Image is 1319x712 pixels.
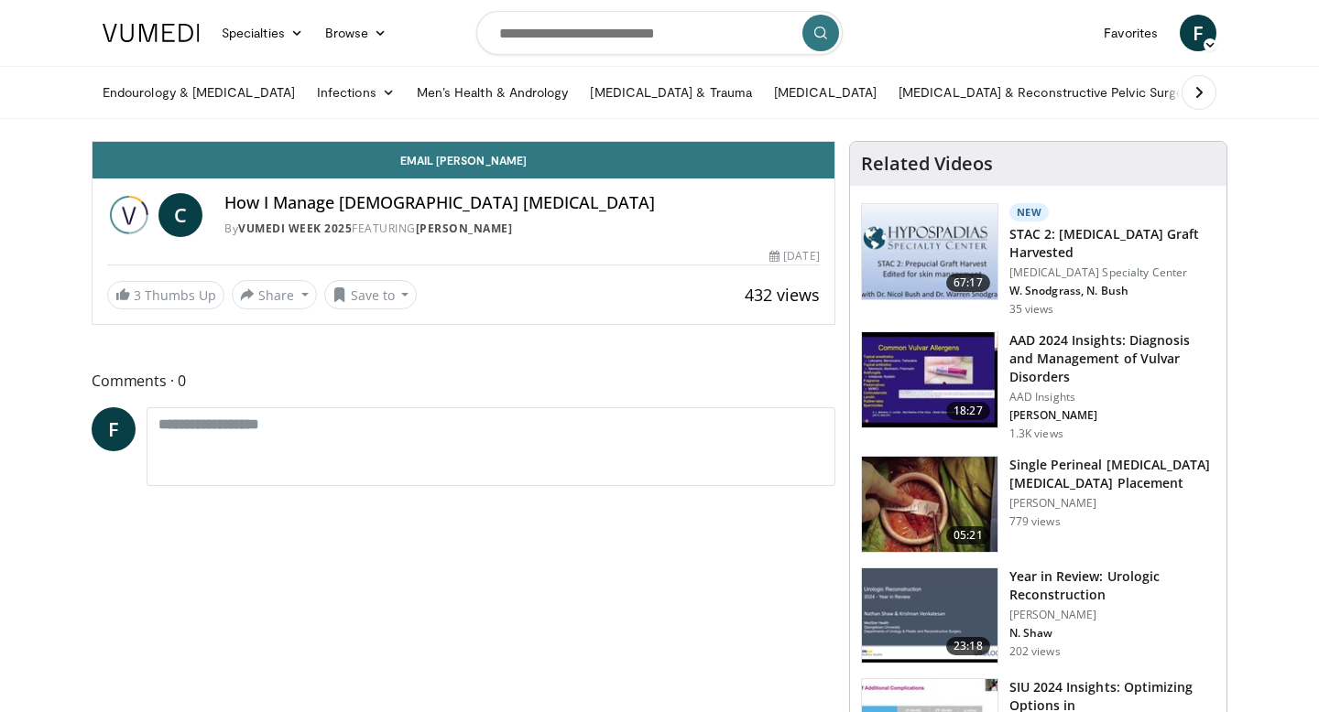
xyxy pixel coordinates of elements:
[1009,408,1215,423] p: [PERSON_NAME]
[1009,390,1215,405] p: AAD Insights
[107,193,151,237] img: Vumedi Week 2025
[92,369,835,393] span: Comments 0
[1009,284,1215,298] p: W. Snodgrass, N. Bush
[92,407,136,451] a: F
[862,204,997,299] img: 01f3608b-8eda-4dca-98de-52c159a81040.png.150x105_q85_crop-smart_upscale.png
[946,526,990,545] span: 05:21
[224,193,820,213] h4: How I Manage [DEMOGRAPHIC_DATA] [MEDICAL_DATA]
[314,15,398,51] a: Browse
[134,286,141,304] span: 3
[745,284,820,306] span: 432 views
[1009,203,1050,221] p: New
[861,331,1215,441] a: 18:27 AAD 2024 Insights: Diagnosis and Management of Vulvar Disorders AAD Insights [PERSON_NAME] ...
[1009,225,1215,262] h3: STAC 2: [MEDICAL_DATA] Graft Harvested
[763,74,888,111] a: [MEDICAL_DATA]
[861,456,1215,553] a: 05:21 Single Perineal [MEDICAL_DATA] [MEDICAL_DATA] Placement [PERSON_NAME] 779 views
[1009,626,1215,641] p: N. Shaw
[1009,514,1061,529] p: 779 views
[888,74,1205,111] a: [MEDICAL_DATA] & Reconstructive Pelvic Surgery
[416,221,513,236] a: [PERSON_NAME]
[861,153,993,175] h4: Related Videos
[1009,426,1063,441] p: 1.3K views
[1009,265,1215,280] p: [MEDICAL_DATA] Specialty Center
[769,248,819,264] div: [DATE]
[224,221,820,237] div: By FEATURING
[92,74,306,111] a: Endourology & [MEDICAL_DATA]
[1180,15,1216,51] a: F
[862,457,997,552] img: 735fcd68-c9dc-4d64-bd7c-3ac0607bf3e9.150x105_q85_crop-smart_upscale.jpg
[1093,15,1169,51] a: Favorites
[1009,496,1215,511] p: [PERSON_NAME]
[946,274,990,292] span: 67:17
[861,567,1215,664] a: 23:18 Year in Review: Urologic Reconstruction [PERSON_NAME] N. Shaw 202 views
[406,74,580,111] a: Men’s Health & Andrology
[324,280,418,309] button: Save to
[1009,644,1061,659] p: 202 views
[103,24,200,42] img: VuMedi Logo
[1009,456,1215,492] h3: Single Perineal [MEDICAL_DATA] [MEDICAL_DATA] Placement
[93,142,834,178] a: Email [PERSON_NAME]
[1009,567,1215,604] h3: Year in Review: Urologic Reconstruction
[306,74,406,111] a: Infections
[946,402,990,420] span: 18:27
[232,280,317,309] button: Share
[107,281,224,309] a: 3 Thumbs Up
[862,332,997,427] img: 391116fa-c4eb-4293-bed8-ba80efc87e4b.150x105_q85_crop-smart_upscale.jpg
[211,15,314,51] a: Specialties
[158,193,202,237] a: C
[861,203,1215,317] a: 67:17 New STAC 2: [MEDICAL_DATA] Graft Harvested [MEDICAL_DATA] Specialty Center W. Snodgrass, N....
[1009,608,1215,622] p: [PERSON_NAME]
[579,74,763,111] a: [MEDICAL_DATA] & Trauma
[238,221,352,236] a: Vumedi Week 2025
[1009,302,1054,317] p: 35 views
[862,568,997,663] img: a4763f22-b98d-4ca7-a7b0-76e2b474f451.png.150x105_q85_crop-smart_upscale.png
[476,11,843,55] input: Search topics, interventions
[1009,331,1215,386] h3: AAD 2024 Insights: Diagnosis and Management of Vulvar Disorders
[946,637,990,655] span: 23:18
